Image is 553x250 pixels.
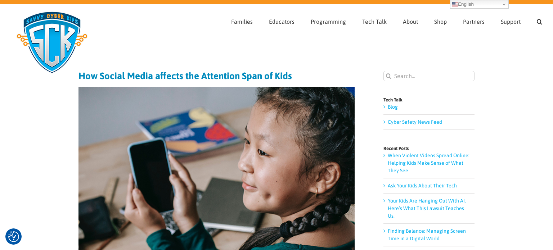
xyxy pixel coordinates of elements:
[463,5,485,36] a: Partners
[403,5,418,36] a: About
[383,71,475,81] input: Search...
[362,5,387,36] a: Tech Talk
[501,5,521,36] a: Support
[8,231,19,242] button: Consent Preferences
[501,19,521,24] span: Support
[362,19,387,24] span: Tech Talk
[434,5,447,36] a: Shop
[388,198,466,219] a: Your Kids Are Hanging Out With AI. Here’s What This Lawsuit Teaches Us.
[269,5,295,36] a: Educators
[388,153,469,173] a: When Violent Videos Spread Online: Helping Kids Make Sense of What They See
[231,5,253,36] a: Families
[434,19,447,24] span: Shop
[231,19,253,24] span: Families
[452,1,458,7] img: en
[78,71,355,81] h1: How Social Media affects the Attention Span of Kids
[383,146,475,151] h4: Recent Posts
[8,231,19,242] img: Revisit consent button
[311,19,346,24] span: Programming
[403,19,418,24] span: About
[383,97,475,102] h4: Tech Talk
[388,183,457,188] a: Ask Your Kids About Their Tech
[537,5,542,36] a: Search
[311,5,346,36] a: Programming
[388,228,466,241] a: Finding Balance: Managing Screen Time in a Digital World
[11,6,93,78] img: Savvy Cyber Kids Logo
[383,71,394,81] input: Search
[388,104,398,110] a: Blog
[388,119,442,125] a: Cyber Safety News Feed
[231,5,542,36] nav: Main Menu
[269,19,295,24] span: Educators
[463,19,485,24] span: Partners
